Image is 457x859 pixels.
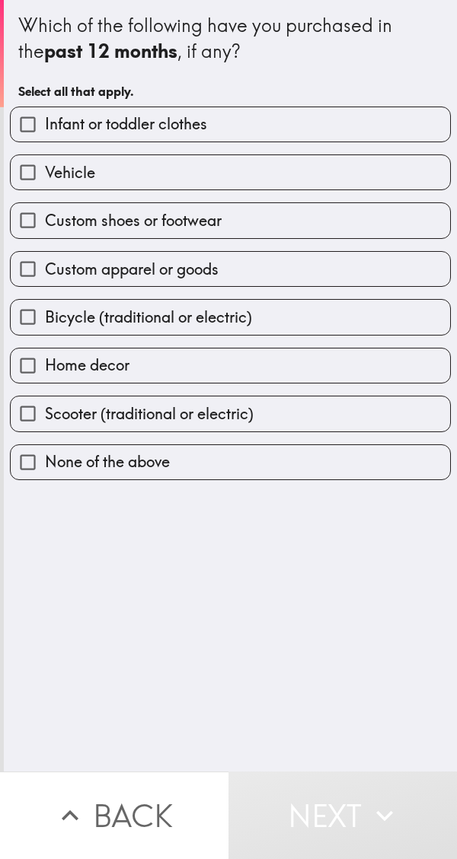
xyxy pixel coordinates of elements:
[18,83,443,100] h6: Select all that apply.
[11,300,450,334] button: Bicycle (traditional or electric)
[11,445,450,479] button: None of the above
[45,451,170,472] span: None of the above
[44,40,177,62] b: past 12 months
[11,252,450,286] button: Custom apparel or goods
[45,162,95,183] span: Vehicle
[45,355,129,376] span: Home decor
[45,113,207,135] span: Infant or toddler clothes
[11,155,450,189] button: Vehicle
[228,772,457,859] button: Next
[11,203,450,237] button: Custom shoes or footwear
[11,396,450,431] button: Scooter (traditional or electric)
[45,259,219,280] span: Custom apparel or goods
[45,307,252,328] span: Bicycle (traditional or electric)
[11,348,450,383] button: Home decor
[11,107,450,142] button: Infant or toddler clothes
[45,210,222,231] span: Custom shoes or footwear
[18,13,443,64] div: Which of the following have you purchased in the , if any?
[45,403,254,425] span: Scooter (traditional or electric)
